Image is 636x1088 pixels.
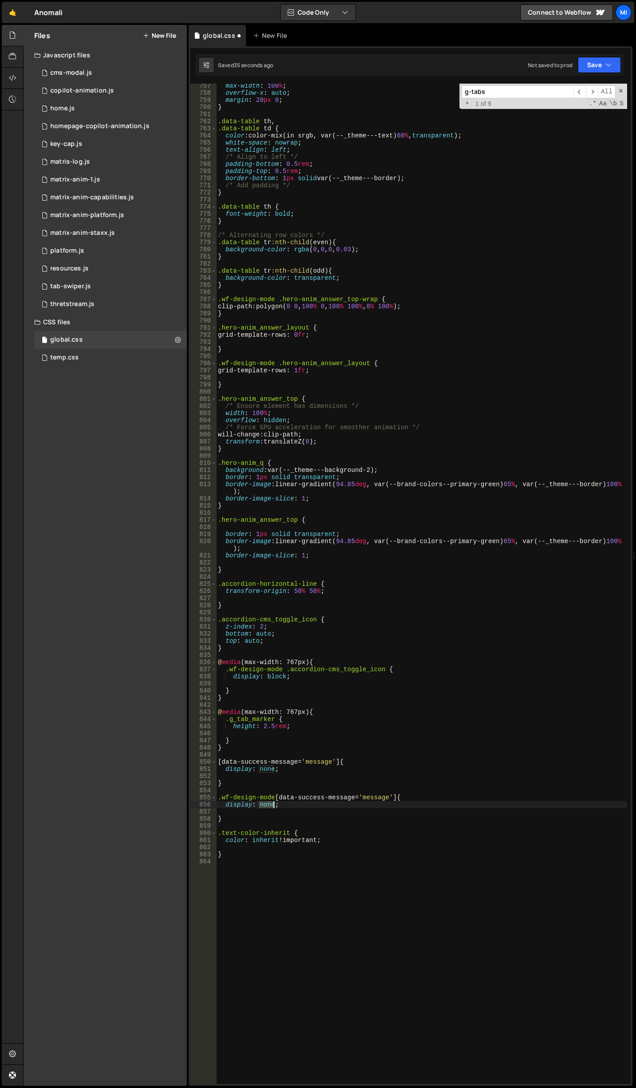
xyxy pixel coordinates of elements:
div: 860 [190,830,217,837]
div: matrix-anim-platform.js [50,211,124,219]
div: 774 [190,203,217,210]
div: 792 [190,331,217,338]
div: 15093/44053.js [34,278,187,295]
div: 834 [190,645,217,652]
div: 825 [190,580,217,588]
span: RegExp Search [588,99,597,108]
span: Search In Selection [619,99,624,108]
div: 769 [190,168,217,175]
div: 863 [190,851,217,858]
div: 776 [190,218,217,225]
div: 816 [190,509,217,516]
div: 15093/44547.js [34,206,187,224]
div: 15093/39455.css [34,331,187,349]
div: 823 [190,566,217,573]
div: 849 [190,751,217,758]
div: 758 [190,89,217,97]
div: 775 [190,210,217,218]
div: 15093/44951.js [34,117,187,135]
div: 15093/42555.js [34,295,187,313]
div: 815 [190,502,217,509]
div: 35 seconds ago [234,61,273,69]
div: 837 [190,666,217,673]
div: 766 [190,146,217,153]
div: temp.css [50,354,79,362]
div: 757 [190,82,217,89]
div: 782 [190,260,217,267]
div: 784 [190,274,217,282]
div: 763 [190,125,217,132]
div: 805 [190,424,217,431]
div: 798 [190,374,217,381]
div: 808 [190,445,217,452]
span: CaseSensitive Search [598,99,608,108]
div: 812 [190,474,217,481]
div: 771 [190,182,217,189]
span: Alt-Enter [598,85,616,98]
div: 770 [190,175,217,182]
div: 799 [190,381,217,388]
div: 826 [190,588,217,595]
div: 864 [190,858,217,865]
div: 807 [190,438,217,445]
div: 817 [190,516,217,524]
div: New File [253,31,290,40]
span: Toggle Replace mode [463,99,472,107]
div: 803 [190,410,217,417]
div: Anomali [34,7,62,18]
div: 838 [190,673,217,680]
a: Connect to Webflow [520,4,613,20]
div: key-cap.js [50,140,82,148]
div: 855 [190,794,217,801]
div: 822 [190,559,217,566]
span: ​ [573,85,586,98]
div: Saved [218,61,273,69]
a: 🤙 [2,2,24,23]
div: 853 [190,780,217,787]
div: 773 [190,196,217,203]
div: 841 [190,694,217,701]
div: 857 [190,808,217,815]
div: 862 [190,844,217,851]
div: 850 [190,758,217,766]
div: 779 [190,239,217,246]
a: Mi [616,4,632,20]
div: copilot-animation.js [50,87,114,95]
div: matris-log.js [50,158,90,166]
div: 804 [190,417,217,424]
div: global.css [203,31,235,40]
div: 819 [190,531,217,538]
div: 814 [190,495,217,502]
div: 847 [190,737,217,744]
div: 760 [190,104,217,111]
div: 821 [190,552,217,559]
div: 780 [190,246,217,253]
button: New File [143,32,176,39]
div: 831 [190,623,217,630]
div: 794 [190,346,217,353]
div: 832 [190,630,217,637]
div: 811 [190,467,217,474]
div: matrix-anim-staxx.js [50,229,115,237]
div: 762 [190,118,217,125]
div: 15093/44024.js [34,242,187,260]
div: 764 [190,132,217,139]
div: 843 [190,709,217,716]
div: 15093/43289.js [34,100,187,117]
div: 839 [190,680,217,687]
div: 813 [190,481,217,495]
div: 802 [190,403,217,410]
div: 15093/44497.js [34,189,187,206]
div: 854 [190,787,217,794]
div: 765 [190,139,217,146]
div: 759 [190,97,217,104]
div: 791 [190,324,217,331]
div: 858 [190,815,217,822]
div: 797 [190,367,217,374]
span: ​ [586,85,598,98]
div: home.js [50,105,75,113]
div: 15093/44927.js [34,82,187,100]
div: matrix-anim-1.js [50,176,100,184]
div: 777 [190,225,217,232]
div: 820 [190,538,217,552]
